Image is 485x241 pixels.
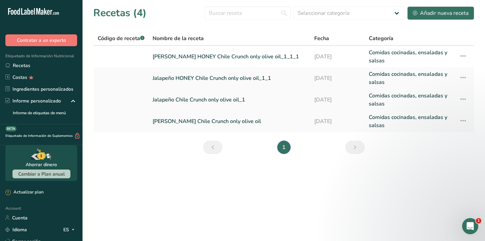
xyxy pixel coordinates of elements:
a: [DATE] [314,113,361,129]
a: Comidas cocinadas, ensaladas y salsas [369,113,451,129]
a: Jalapeño HONEY Chile Crunch only olive oil_1_1 [153,70,306,86]
a: Jalapeño Chile Crunch only olive oil_1 [153,92,306,108]
button: Contratar a un experto [5,34,77,46]
div: Ahorrar dinero [26,161,57,168]
iframe: Intercom live chat [462,218,478,234]
div: ES [63,225,77,234]
span: Fecha [314,34,329,42]
a: [PERSON_NAME] Chile Crunch only olive oil [153,113,306,129]
div: Informe personalizado [5,97,61,104]
span: 1 [476,218,481,223]
span: Nombre de la receta [153,34,204,42]
span: Código de receta [98,35,144,42]
a: [PERSON_NAME] HONEY Chile Crunch only olive oil_1_1_1 [153,49,306,65]
a: Comidas cocinadas, ensaladas y salsas [369,92,451,108]
span: Cambiar a Plan anual [18,171,65,177]
div: BETA [5,126,17,131]
a: Página anterior [203,141,223,154]
a: Idioma [5,224,27,236]
a: [DATE] [314,92,361,108]
span: Categoría [369,34,393,42]
a: [DATE] [314,49,361,65]
h1: Recetas (4) [93,5,147,21]
a: Comidas cocinadas, ensaladas y salsas [369,49,451,65]
button: Añadir nueva receta [407,6,474,20]
div: Añadir nueva receta [413,9,468,17]
a: [DATE] [314,70,361,86]
input: Buscar receta [205,6,291,20]
div: Actualizar plan [5,189,43,196]
button: Cambiar a Plan anual [12,170,70,178]
a: Comidas cocinadas, ensaladas y salsas [369,70,451,86]
a: Siguiente página [345,141,365,154]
